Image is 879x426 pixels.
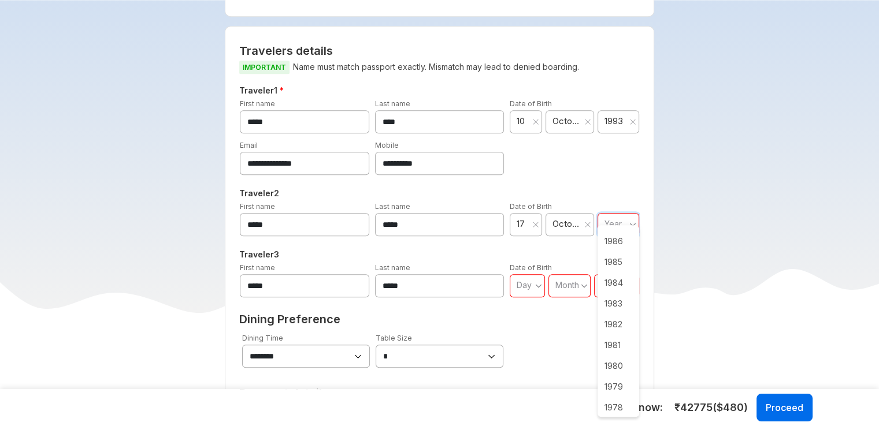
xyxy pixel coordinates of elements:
[584,219,591,230] button: Clear
[517,115,529,127] span: 10
[510,99,552,108] label: Date of Birth
[598,397,639,418] span: 1978
[629,116,636,128] button: Clear
[517,280,532,290] span: Day
[598,231,639,252] span: 1986
[552,115,580,127] span: October
[510,263,552,272] label: Date of Birth
[756,394,813,421] button: Proceed
[617,401,663,414] h5: Pay now:
[584,221,591,228] svg: close
[240,263,275,272] label: First name
[584,118,591,125] svg: close
[375,99,410,108] label: Last name
[674,400,748,415] span: ₹ 42775 ($ 480 )
[239,60,640,74] p: Name must match passport exactly. Mismatch may lead to denied boarding.
[535,280,542,292] svg: angle down
[240,99,275,108] label: First name
[584,116,591,128] button: Clear
[604,115,625,127] span: 1993
[239,61,290,74] span: IMPORTANT
[598,314,639,335] span: 1982
[517,218,529,230] span: 17
[240,141,258,150] label: Email
[240,202,275,211] label: First name
[237,248,642,261] h5: Traveler 3
[552,218,580,230] span: October
[532,219,539,230] button: Clear
[598,293,639,314] span: 1983
[239,312,640,326] h2: Dining Preference
[598,335,639,356] span: 1981
[375,263,410,272] label: Last name
[532,221,539,228] svg: close
[239,386,466,400] h2: Payment details
[375,141,399,150] label: Mobile
[598,252,639,272] span: 1985
[239,44,640,58] h2: Travelers details
[581,280,588,292] svg: angle down
[532,118,539,125] svg: close
[237,84,642,98] h5: Traveler 1
[555,280,579,290] span: Month
[598,376,639,397] span: 1979
[375,202,410,211] label: Last name
[629,219,636,230] svg: angle down
[532,116,539,128] button: Clear
[629,118,636,125] svg: close
[510,202,552,211] label: Date of Birth
[604,219,622,229] span: Year
[598,272,639,293] span: 1984
[242,334,283,342] label: Dining Time
[237,186,642,200] h5: Traveler 2
[376,334,412,342] label: Table Size
[598,356,639,376] span: 1980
